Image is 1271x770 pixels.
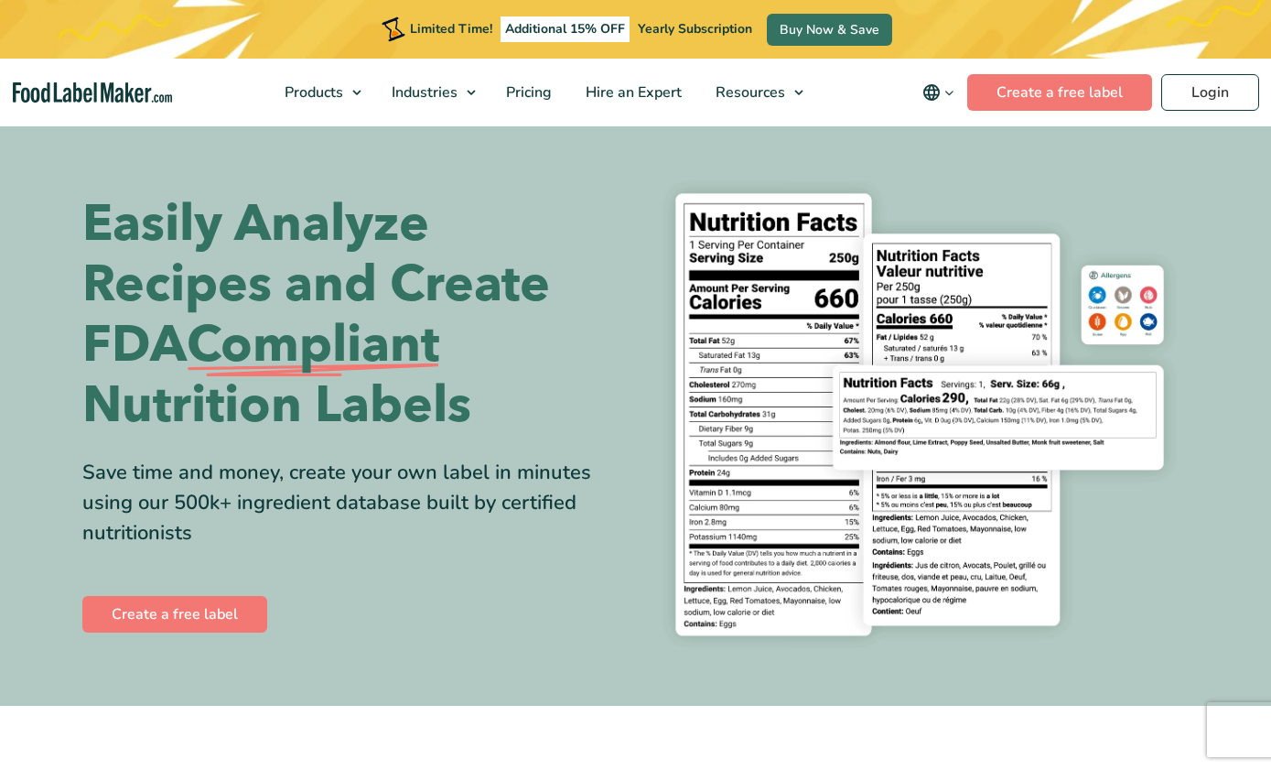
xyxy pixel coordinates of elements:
[580,82,684,103] span: Hire an Expert
[710,82,787,103] span: Resources
[82,596,267,633] a: Create a free label
[501,16,630,42] span: Additional 15% OFF
[638,20,752,38] span: Yearly Subscription
[410,20,492,38] span: Limited Time!
[699,59,813,126] a: Resources
[82,458,622,548] div: Save time and money, create your own label in minutes using our 500k+ ingredient database built b...
[386,82,459,103] span: Industries
[187,315,439,375] span: Compliant
[490,59,565,126] a: Pricing
[1161,74,1259,111] a: Login
[569,59,695,126] a: Hire an Expert
[82,194,622,436] h1: Easily Analyze Recipes and Create FDA Nutrition Labels
[268,59,371,126] a: Products
[967,74,1152,111] a: Create a free label
[501,82,554,103] span: Pricing
[767,14,892,46] a: Buy Now & Save
[279,82,345,103] span: Products
[375,59,485,126] a: Industries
